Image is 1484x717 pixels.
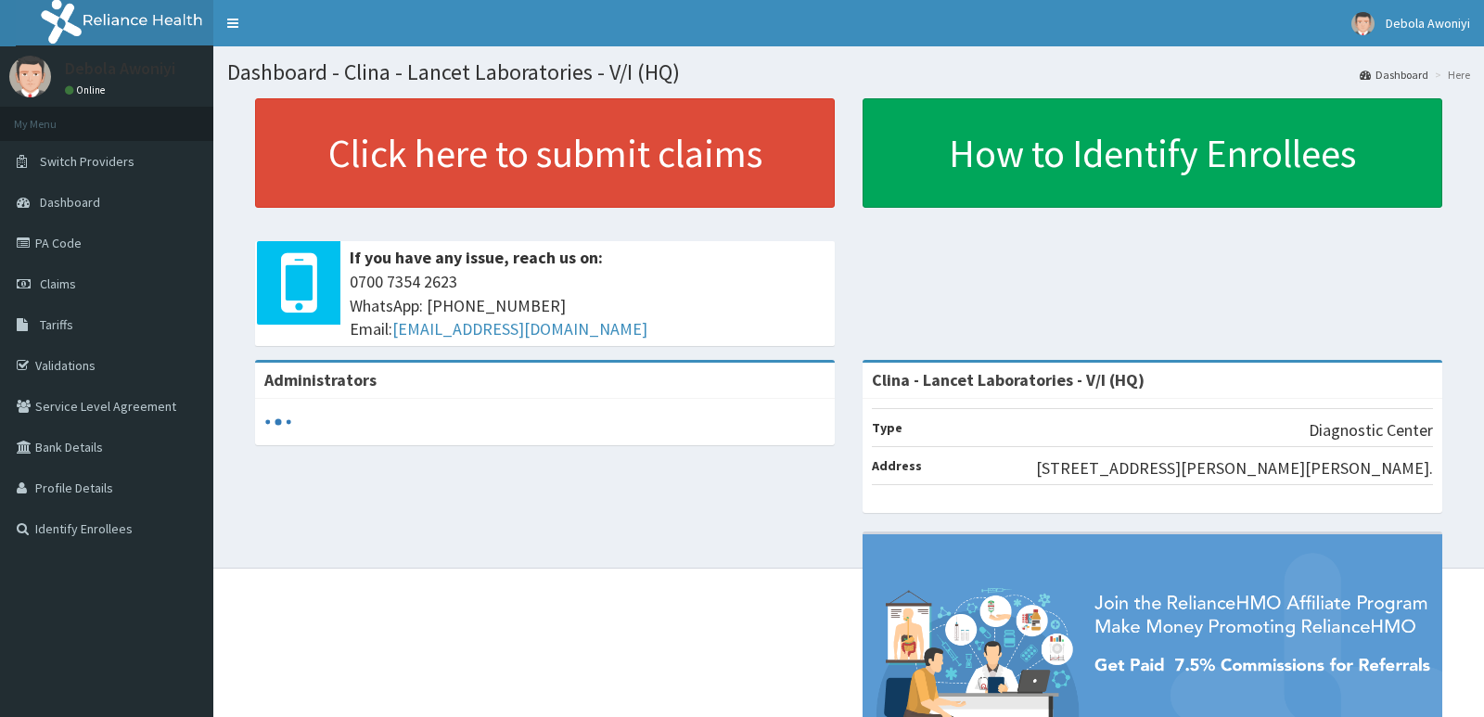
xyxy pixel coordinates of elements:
[264,369,377,391] b: Administrators
[350,270,825,341] span: 0700 7354 2623 WhatsApp: [PHONE_NUMBER] Email:
[863,98,1442,208] a: How to Identify Enrollees
[40,153,134,170] span: Switch Providers
[65,60,175,77] p: Debola Awoniyi
[255,98,835,208] a: Click here to submit claims
[227,60,1470,84] h1: Dashboard - Clina - Lancet Laboratories - V/I (HQ)
[1430,67,1470,83] li: Here
[9,56,51,97] img: User Image
[40,275,76,292] span: Claims
[1360,67,1428,83] a: Dashboard
[264,408,292,436] svg: audio-loading
[350,247,603,268] b: If you have any issue, reach us on:
[1386,15,1470,32] span: Debola Awoniyi
[872,369,1145,391] strong: Clina - Lancet Laboratories - V/I (HQ)
[872,457,922,474] b: Address
[40,316,73,333] span: Tariffs
[1309,418,1433,442] p: Diagnostic Center
[1036,456,1433,480] p: [STREET_ADDRESS][PERSON_NAME][PERSON_NAME].
[40,194,100,211] span: Dashboard
[1351,12,1375,35] img: User Image
[392,318,647,339] a: [EMAIL_ADDRESS][DOMAIN_NAME]
[872,419,902,436] b: Type
[65,83,109,96] a: Online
